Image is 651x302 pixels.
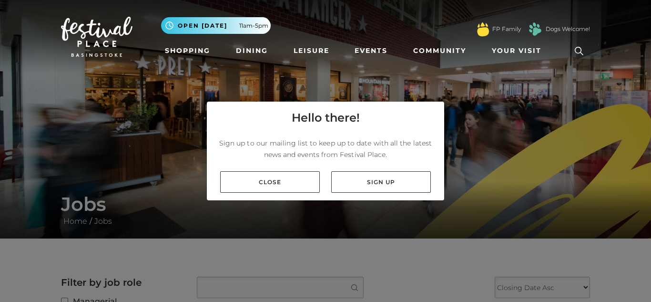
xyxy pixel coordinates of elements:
[161,17,271,34] button: Open [DATE] 11am-5pm
[546,25,590,33] a: Dogs Welcome!
[488,42,550,60] a: Your Visit
[178,21,227,30] span: Open [DATE]
[331,171,431,193] a: Sign up
[239,21,268,30] span: 11am-5pm
[214,137,437,160] p: Sign up to our mailing list to keep up to date with all the latest news and events from Festival ...
[161,42,214,60] a: Shopping
[232,42,272,60] a: Dining
[492,46,541,56] span: Your Visit
[351,42,391,60] a: Events
[220,171,320,193] a: Close
[290,42,333,60] a: Leisure
[61,17,132,57] img: Festival Place Logo
[292,109,360,126] h4: Hello there!
[492,25,521,33] a: FP Family
[409,42,470,60] a: Community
